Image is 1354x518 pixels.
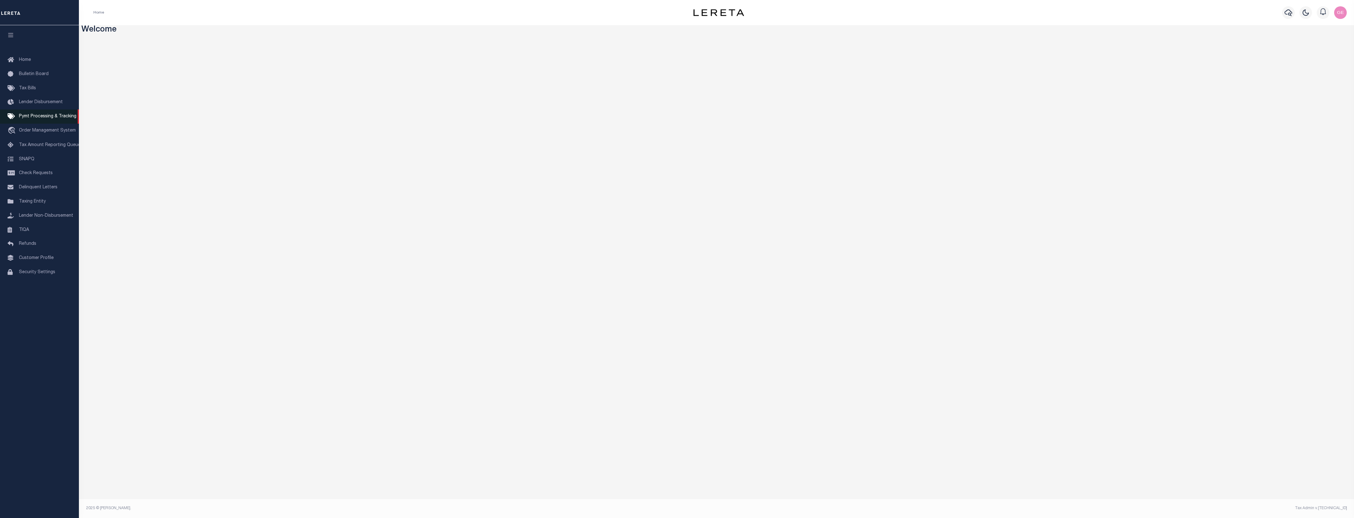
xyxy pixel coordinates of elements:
[19,256,54,260] span: Customer Profile
[19,157,34,161] span: SNAPQ
[19,86,36,91] span: Tax Bills
[19,58,31,62] span: Home
[19,214,73,218] span: Lender Non-Disbursement
[19,270,55,274] span: Security Settings
[19,242,36,246] span: Refunds
[93,10,104,15] li: Home
[8,127,18,135] i: travel_explore
[19,114,76,119] span: Pymt Processing & Tracking
[721,505,1347,511] div: Tax Admin v.[TECHNICAL_ID]
[19,128,76,133] span: Order Management System
[19,185,57,190] span: Delinquent Letters
[81,505,717,511] div: 2025 © [PERSON_NAME].
[693,9,744,16] img: logo-dark.svg
[1334,6,1347,19] img: svg+xml;base64,PHN2ZyB4bWxucz0iaHR0cDovL3d3dy53My5vcmcvMjAwMC9zdmciIHBvaW50ZXItZXZlbnRzPSJub25lIi...
[19,143,80,147] span: Tax Amount Reporting Queue
[19,100,63,104] span: Lender Disbursement
[19,227,29,232] span: TIQA
[19,171,53,175] span: Check Requests
[81,25,1352,35] h3: Welcome
[19,199,46,204] span: Taxing Entity
[19,72,49,76] span: Bulletin Board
